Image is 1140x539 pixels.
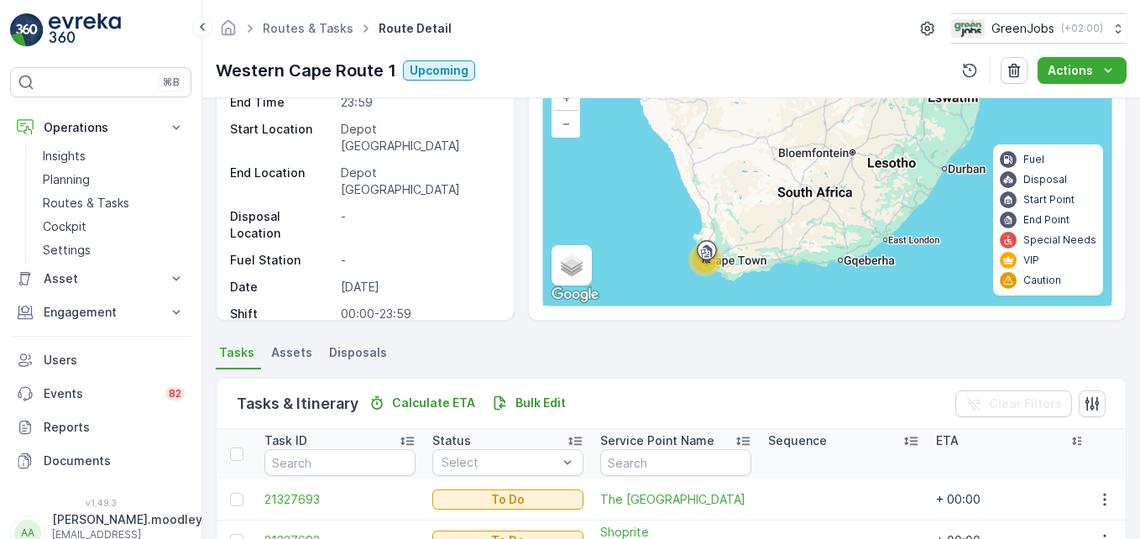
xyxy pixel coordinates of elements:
[341,208,497,242] p: -
[485,393,573,413] button: Bulk Edit
[547,284,603,306] img: Google
[237,392,358,416] p: Tasks & Itinerary
[163,76,180,89] p: ⌘B
[341,165,497,198] p: Depot [GEOGRAPHIC_DATA]
[230,165,334,198] p: End Location
[951,13,1127,44] button: GreenJobs(+02:00)
[768,432,827,449] p: Sequence
[341,94,497,111] p: 23:59
[219,344,254,361] span: Tasks
[44,119,158,136] p: Operations
[553,86,578,111] a: Zoom In
[403,60,475,81] button: Upcoming
[543,39,1111,306] div: 0
[43,148,86,165] p: Insights
[230,306,334,322] p: Shift
[36,144,191,168] a: Insights
[36,215,191,238] a: Cockpit
[44,419,185,436] p: Reports
[36,191,191,215] a: Routes & Tasks
[230,208,334,242] p: Disposal Location
[216,58,396,83] p: Western Cape Route 1
[36,238,191,262] a: Settings
[230,493,243,506] div: Toggle Row Selected
[562,91,570,105] span: +
[44,453,185,469] p: Documents
[263,21,353,35] a: Routes & Tasks
[442,454,557,471] p: Select
[341,121,497,154] p: Depot [GEOGRAPHIC_DATA]
[341,252,497,269] p: -
[375,20,455,37] span: Route Detail
[1023,274,1061,287] p: Caution
[230,94,334,111] p: End Time
[264,491,416,508] a: 21327693
[1038,57,1127,84] button: Actions
[515,395,566,411] p: Bulk Edit
[951,19,985,38] img: Green_Jobs_Logo.png
[600,491,751,508] span: The [GEOGRAPHIC_DATA]
[553,247,590,284] a: Layers
[230,279,334,296] p: Date
[991,20,1054,37] p: GreenJobs
[989,395,1062,412] p: Clear Filters
[547,284,603,306] a: Open this area in Google Maps (opens a new window)
[10,444,191,478] a: Documents
[1023,193,1075,207] p: Start Point
[432,489,583,510] button: To Do
[1023,213,1069,227] p: End Point
[392,395,475,411] p: Calculate ETA
[44,385,155,402] p: Events
[553,111,578,136] a: Zoom Out
[43,218,86,235] p: Cockpit
[600,491,751,508] a: The Bay Hotel
[10,111,191,144] button: Operations
[600,432,714,449] p: Service Point Name
[1023,233,1096,247] p: Special Needs
[10,343,191,377] a: Users
[264,432,307,449] p: Task ID
[36,168,191,191] a: Planning
[1023,173,1067,186] p: Disposal
[432,432,471,449] p: Status
[43,242,91,259] p: Settings
[362,393,482,413] button: Calculate ETA
[44,304,158,321] p: Engagement
[43,171,90,188] p: Planning
[169,387,181,400] p: 82
[10,411,191,444] a: Reports
[410,62,468,79] p: Upcoming
[1023,153,1044,166] p: Fuel
[219,25,238,39] a: Homepage
[1061,22,1103,35] p: ( +02:00 )
[10,13,44,47] img: logo
[936,432,959,449] p: ETA
[271,344,312,361] span: Assets
[10,377,191,411] a: Events82
[264,449,416,476] input: Search
[928,479,1096,520] td: + 00:00
[10,262,191,296] button: Asset
[230,121,334,154] p: Start Location
[49,13,121,47] img: logo_light-DOdMpM7g.png
[688,243,722,276] div: 12
[341,306,497,322] p: 00:00-23:59
[44,270,158,287] p: Asset
[43,195,129,212] p: Routes & Tasks
[1023,254,1039,267] p: VIP
[1048,62,1093,79] p: Actions
[491,491,525,508] p: To Do
[341,279,497,296] p: [DATE]
[10,498,191,508] span: v 1.49.3
[44,352,185,369] p: Users
[10,296,191,329] button: Engagement
[600,449,751,476] input: Search
[329,344,387,361] span: Disposals
[230,252,334,269] p: Fuel Station
[562,116,571,130] span: −
[955,390,1072,417] button: Clear Filters
[52,511,202,528] p: [PERSON_NAME].moodley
